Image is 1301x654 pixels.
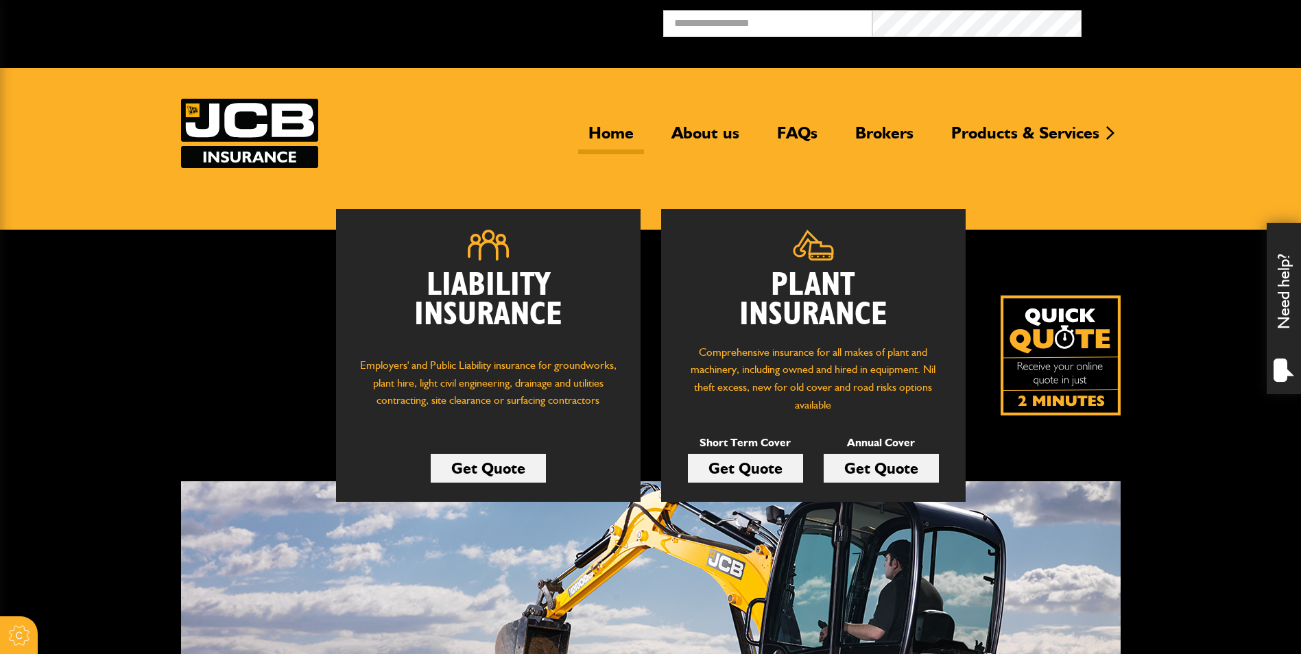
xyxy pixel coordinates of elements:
a: Products & Services [941,123,1110,154]
div: Need help? [1267,223,1301,394]
img: JCB Insurance Services logo [181,99,318,168]
h2: Plant Insurance [682,271,945,330]
a: FAQs [767,123,828,154]
a: Brokers [845,123,924,154]
a: Get your insurance quote isn just 2-minutes [1001,295,1121,415]
a: Home [578,123,644,154]
p: Annual Cover [824,434,939,452]
a: Get Quote [431,454,546,483]
h2: Liability Insurance [357,271,620,343]
a: About us [661,123,750,154]
img: Quick Quote [1001,295,1121,415]
a: JCB Insurance Services [181,99,318,168]
a: Get Quote [688,454,803,483]
p: Comprehensive insurance for all makes of plant and machinery, including owned and hired in equipm... [682,343,945,413]
a: Get Quote [824,454,939,483]
button: Broker Login [1082,10,1291,32]
p: Employers' and Public Liability insurance for groundworks, plant hire, light civil engineering, d... [357,356,620,422]
p: Short Term Cover [688,434,803,452]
